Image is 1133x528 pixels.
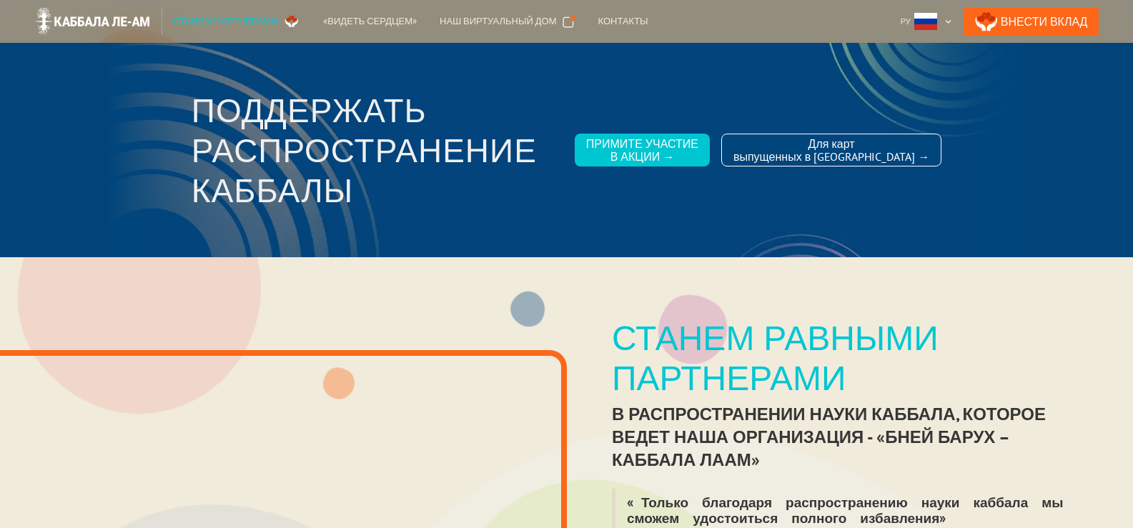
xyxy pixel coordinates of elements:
[901,14,911,29] div: Ру
[721,134,941,166] a: Для картвыпущенных в [GEOGRAPHIC_DATA] →
[323,14,417,29] div: «Видеть сердцем»
[162,7,312,36] a: Станем партнерами
[192,90,563,210] h3: Поддержать распространение каббалы
[440,14,556,29] div: Наш виртуальный дом
[587,7,660,36] a: Контакты
[428,7,586,36] a: Наш виртуальный дом
[612,317,1088,397] div: Станем равными партнерами
[895,7,958,36] div: Ру
[612,403,1088,472] div: в распространении науки каббала, которое ведет наша организация - «Бней Барух – Каббала лаАм»
[586,137,698,163] div: Примите участие в акции →
[575,134,710,166] a: Примите участиев акции →
[964,7,1099,36] a: Внести Вклад
[174,14,278,29] div: Станем партнерами
[312,7,428,36] a: «Видеть сердцем»
[598,14,648,29] div: Контакты
[733,137,929,163] div: Для карт выпущенных в [GEOGRAPHIC_DATA] →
